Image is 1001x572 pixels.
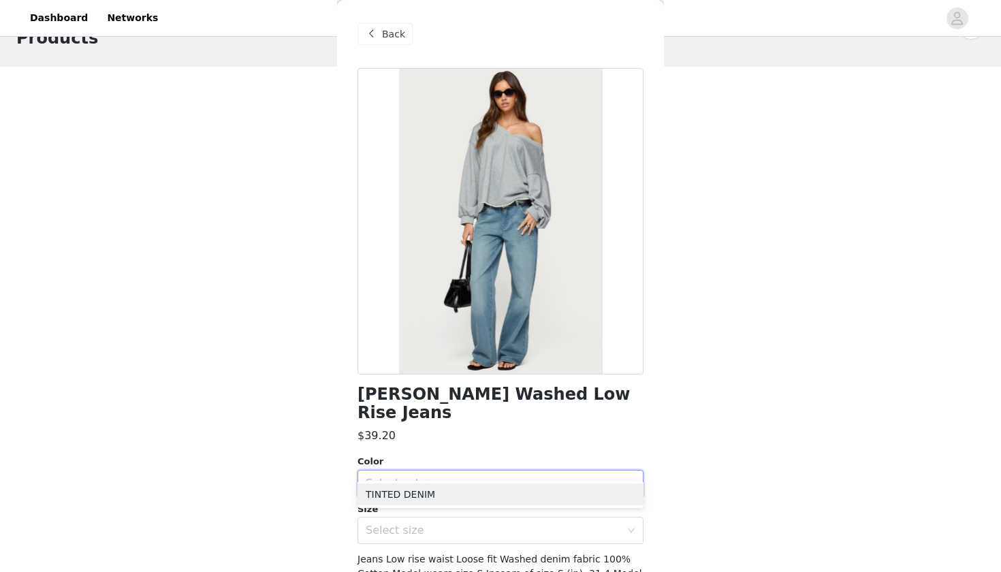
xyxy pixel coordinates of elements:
[357,503,643,516] div: Size
[357,428,396,444] h3: $39.20
[357,483,643,505] li: TINTED DENIM
[382,27,405,42] span: Back
[99,3,166,33] a: Networks
[357,455,643,468] div: Color
[16,26,98,50] h1: Products
[951,7,964,29] div: avatar
[22,3,96,33] a: Dashboard
[627,526,635,536] i: icon: down
[366,477,620,490] div: Select color
[627,479,635,489] i: icon: down
[357,385,643,422] h1: [PERSON_NAME] Washed Low Rise Jeans
[366,524,620,537] div: Select size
